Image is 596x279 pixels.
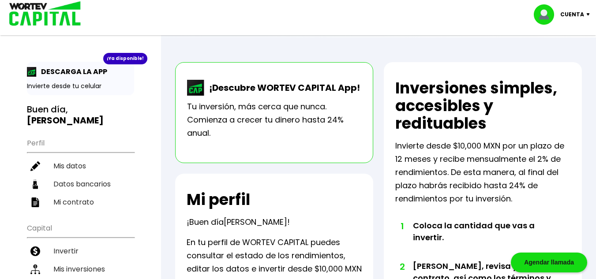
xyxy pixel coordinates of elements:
[187,100,361,140] p: Tu inversión, más cerca que nunca. Comienza a crecer tu dinero hasta 24% anual.
[27,104,134,126] h3: Buen día,
[511,253,587,272] div: Agendar llamada
[27,193,134,211] a: Mi contrato
[27,157,134,175] a: Mis datos
[27,175,134,193] a: Datos bancarios
[400,260,404,273] span: 2
[584,13,596,16] img: icon-down
[560,8,584,21] p: Cuenta
[30,246,40,256] img: invertir-icon.b3b967d7.svg
[27,82,134,91] p: Invierte desde tu celular
[395,79,570,132] h2: Inversiones simples, accesibles y redituables
[395,139,570,205] p: Invierte desde $10,000 MXN por un plazo de 12 meses y recibe mensualmente el 2% de rendimientos. ...
[30,264,40,274] img: inversiones-icon.6695dc30.svg
[37,66,107,77] p: DESCARGA LA APP
[27,260,134,278] a: Mis inversiones
[103,53,147,64] div: ¡Ya disponible!
[27,67,37,77] img: app-icon
[224,216,287,227] span: [PERSON_NAME]
[187,216,290,229] p: ¡Buen día !
[187,80,205,96] img: wortev-capital-app-icon
[534,4,560,25] img: profile-image
[400,219,404,233] span: 1
[27,133,134,211] ul: Perfil
[30,179,40,189] img: datos-icon.10cf9172.svg
[30,197,40,207] img: contrato-icon.f2db500c.svg
[187,191,250,208] h2: Mi perfil
[205,81,360,94] p: ¡Descubre WORTEV CAPITAL App!
[27,242,134,260] a: Invertir
[27,114,104,126] b: [PERSON_NAME]
[30,161,40,171] img: editar-icon.952d3147.svg
[413,219,553,260] li: Coloca la cantidad que vas a invertir.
